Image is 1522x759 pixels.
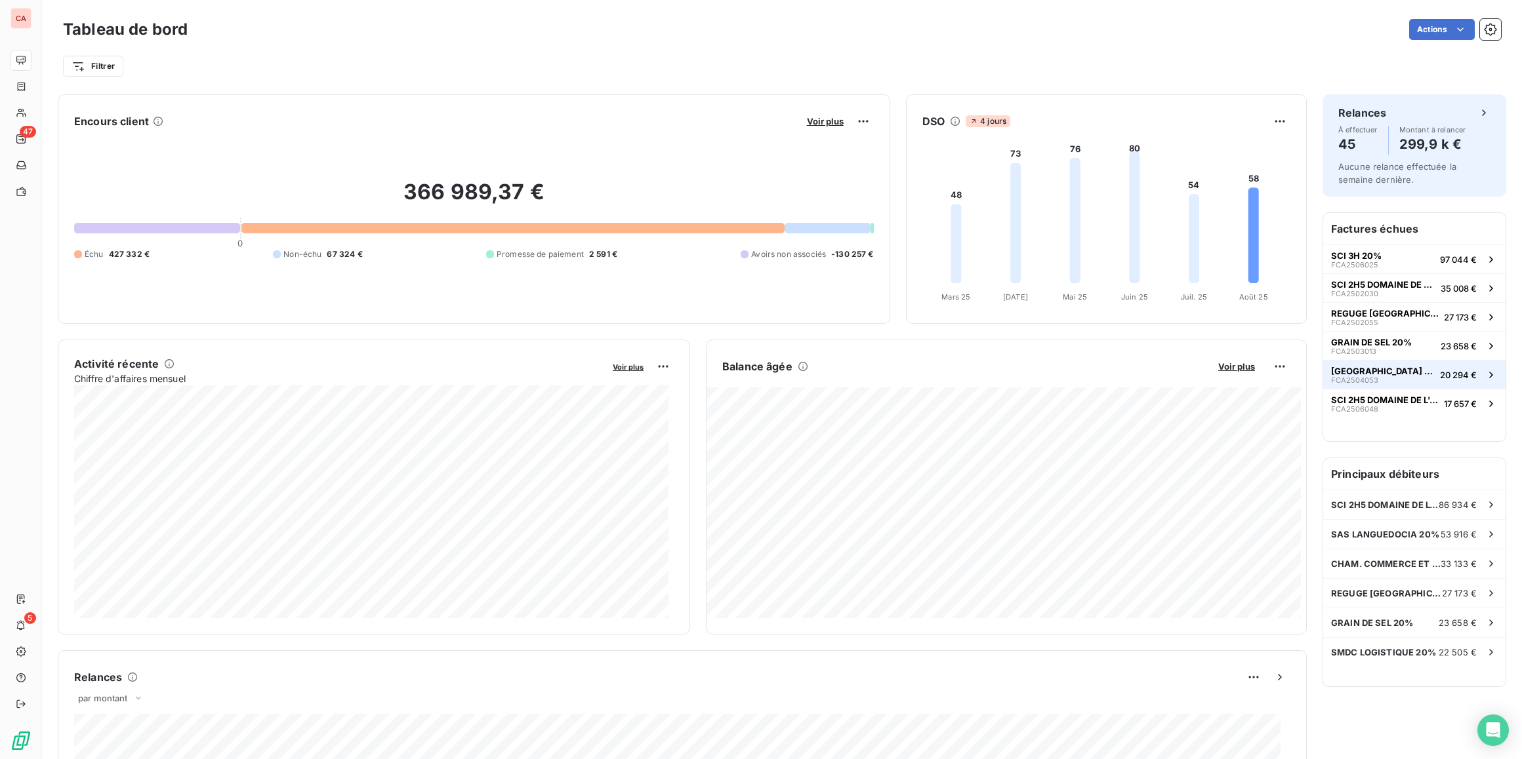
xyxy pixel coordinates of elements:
button: SCI 2H5 DOMAINE DE L'ARMELIERE 20%FCA250203035 008 € [1323,273,1506,302]
span: Montant à relancer [1399,126,1466,134]
span: Chiffre d'affaires mensuel [74,372,604,385]
h4: 45 [1338,134,1378,155]
h6: Relances [74,669,122,685]
button: GRAIN DE SEL 20%FCA250301323 658 € [1323,331,1506,360]
span: GRAIN DE SEL 20% [1331,617,1413,628]
div: CA [10,8,31,29]
h6: Principaux débiteurs [1323,458,1506,490]
button: REGUGE [GEOGRAPHIC_DATA] 20%FCA250205527 173 € [1323,302,1506,331]
span: 17 657 € [1444,399,1477,409]
span: REGUGE [GEOGRAPHIC_DATA] 20% [1331,588,1442,598]
span: SCI 2H5 DOMAINE DE L'ARMELIERE 20% [1331,395,1439,405]
span: SCI 2H5 DOMAINE DE L'ARMELIERE 20% [1331,499,1439,510]
span: SCI 3H 20% [1331,250,1382,261]
span: 27 173 € [1442,588,1477,598]
tspan: Juil. 25 [1181,292,1207,302]
span: 5 [24,612,36,624]
span: 47 [20,126,36,138]
h6: Encours client [74,113,149,129]
h3: Tableau de bord [63,18,188,41]
span: 0 [237,238,243,248]
span: REGUGE [GEOGRAPHIC_DATA] 20% [1331,308,1439,319]
span: Avoirs non associés [751,248,826,260]
span: 2 591 € [589,248,617,260]
span: FCA2506048 [1331,405,1378,413]
span: 53 916 € [1441,529,1477,539]
tspan: Août 25 [1239,292,1267,302]
span: 67 324 € [327,248,362,260]
span: 35 008 € [1441,283,1477,294]
span: Voir plus [807,116,844,126]
span: Promesse de paiement [497,248,584,260]
h6: Factures échues [1323,213,1506,244]
tspan: Mai 25 [1063,292,1087,302]
span: 23 658 € [1441,341,1477,351]
span: Voir plus [1218,361,1255,372]
button: Voir plus [609,360,648,372]
span: 20 294 € [1440,370,1477,380]
span: 22 505 € [1439,647,1477,657]
span: 97 044 € [1440,254,1477,265]
span: SAS LANGUEDOCIA 20% [1331,529,1439,539]
span: GRAIN DE SEL 20% [1331,337,1412,347]
span: SCI 2H5 DOMAINE DE L'ARMELIERE 20% [1331,279,1435,290]
span: SMDC LOGISTIQUE 20% [1331,647,1436,657]
span: FCA2506025 [1331,261,1378,269]
span: FCA2503013 [1331,347,1376,355]
span: À effectuer [1338,126,1378,134]
span: 4 jours [966,115,1010,127]
span: 33 133 € [1441,558,1477,569]
div: Open Intercom Messenger [1477,714,1509,746]
span: FCA2504053 [1331,376,1378,384]
span: Échu [85,248,104,260]
button: [GEOGRAPHIC_DATA] 20%FCA250405320 294 € [1323,360,1506,389]
span: CHAM. COMMERCE ET D'INDUSTRIE 20% [1331,558,1441,569]
span: Voir plus [613,362,644,372]
span: FCA2502030 [1331,290,1378,298]
h6: Activité récente [74,356,159,372]
h6: Relances [1338,105,1386,121]
button: SCI 3H 20%FCA250602597 044 € [1323,244,1506,273]
h6: Balance âgée [722,359,792,374]
a: 47 [10,128,31,149]
tspan: Juin 25 [1121,292,1147,302]
span: Aucune relance effectuée la semaine dernière. [1338,161,1456,185]
h4: 299,9 k € [1399,134,1466,155]
tspan: [DATE] [1003,292,1028,302]
span: Non-échu [283,248,321,260]
h2: 366 989,37 € [74,179,874,218]
button: SCI 2H5 DOMAINE DE L'ARMELIERE 20%FCA250604817 657 € [1323,389,1506,418]
button: Actions [1409,19,1475,40]
span: 86 934 € [1439,499,1477,510]
h6: DSO [922,113,945,129]
button: Voir plus [1214,360,1259,372]
img: Logo LeanPay [10,730,31,751]
button: Voir plus [803,115,848,127]
span: FCA2502055 [1331,319,1378,326]
span: 23 658 € [1439,617,1477,628]
span: par montant [78,693,128,703]
span: [GEOGRAPHIC_DATA] 20% [1331,366,1435,376]
span: 427 332 € [109,248,150,260]
span: 27 173 € [1444,312,1477,322]
span: -130 257 € [831,248,874,260]
tspan: Mars 25 [941,292,970,302]
button: Filtrer [63,56,123,77]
